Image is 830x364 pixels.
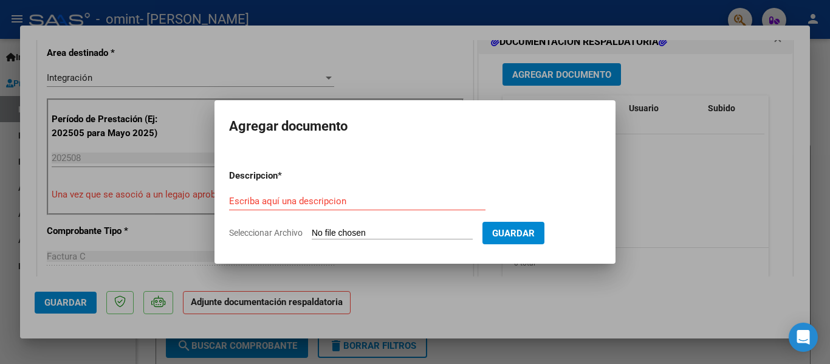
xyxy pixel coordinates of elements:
[492,228,535,239] span: Guardar
[229,169,341,183] p: Descripcion
[482,222,544,244] button: Guardar
[229,228,303,238] span: Seleccionar Archivo
[789,323,818,352] div: Open Intercom Messenger
[229,115,601,138] h2: Agregar documento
